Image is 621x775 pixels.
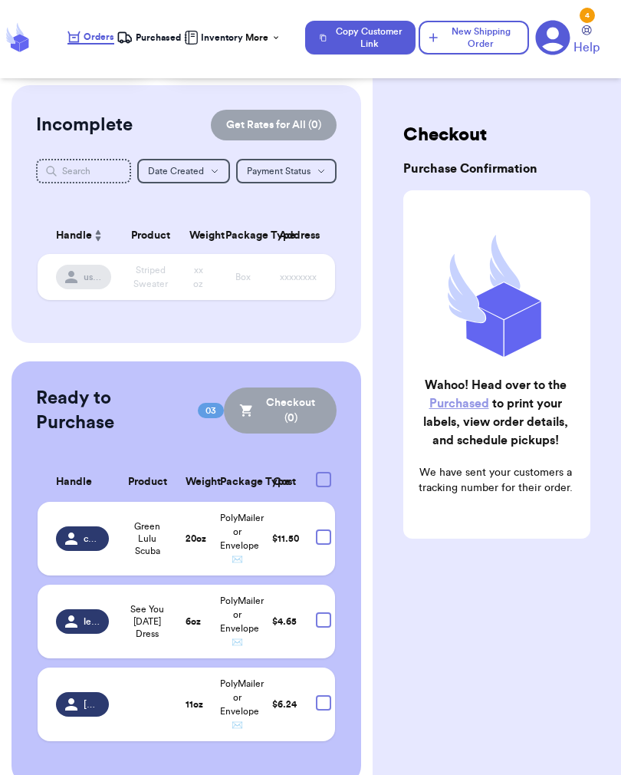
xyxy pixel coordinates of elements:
[36,386,189,435] h2: Ready to Purchase
[224,387,337,434] button: Checkout (0)
[211,110,337,140] button: Get Rates for All (0)
[216,217,270,254] th: Package Type
[36,113,133,137] h2: Incomplete
[84,615,100,628] span: leileisbtq
[305,21,416,54] button: Copy Customer Link
[280,272,317,282] span: xxxxxxxx
[573,38,600,57] span: Help
[235,272,251,282] span: Box
[84,31,114,43] span: Orders
[84,698,100,711] span: [PERSON_NAME].[PERSON_NAME]
[198,403,224,418] span: 03
[416,376,575,450] h2: Wahoo! Head over to the to print your labels, view order details, and schedule pickups!
[118,463,176,502] th: Product
[56,474,92,490] span: Handle
[67,31,114,45] a: Orders
[416,465,575,496] p: We have sent your customers a tracking number for their order.
[127,520,167,557] span: Green Lulu Scuba
[573,25,600,57] a: Help
[186,617,201,626] strong: 6 oz
[56,228,92,244] span: Handle
[137,159,230,183] button: Date Created
[272,534,299,543] span: $ 11.50
[270,217,336,254] th: Address
[403,160,590,178] h3: Purchase Confirmation
[201,31,243,44] span: Inventory
[117,30,181,45] a: Purchased
[535,20,570,55] a: 4
[120,217,180,254] th: Product
[220,596,264,647] span: PolyMailer or Envelope ✉️
[220,679,264,730] span: PolyMailer or Envelope ✉️
[180,217,216,254] th: Weight
[184,31,243,45] a: Inventory
[211,463,263,502] th: Package Type
[92,226,104,245] button: Sort ascending
[136,31,181,44] span: Purchased
[429,397,489,410] a: Purchased
[247,167,310,176] span: Payment Status
[186,534,206,543] strong: 20 oz
[127,603,167,640] span: See You [DATE] Dress
[220,513,264,564] span: PolyMailer or Envelope ✉️
[193,265,203,289] span: xx oz
[263,463,307,502] th: Cost
[245,31,281,44] div: More
[176,463,211,502] th: Weight
[84,271,103,283] span: username
[186,700,203,709] strong: 11 oz
[580,8,595,23] div: 4
[148,167,204,176] span: Date Created
[272,617,297,626] span: $ 4.65
[36,159,132,183] input: Search
[272,700,297,709] span: $ 6.24
[133,265,168,289] span: Striped Sweater
[419,21,529,54] button: New Shipping Order
[236,159,337,183] button: Payment Status
[403,123,590,147] h2: Checkout
[84,533,100,545] span: charmed_finds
